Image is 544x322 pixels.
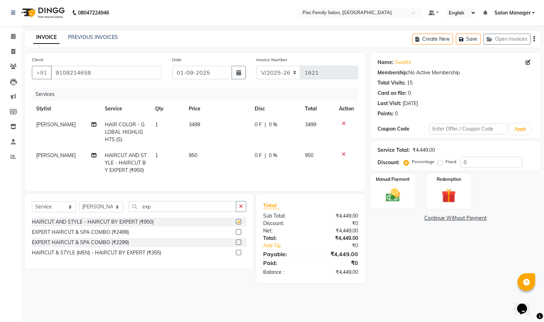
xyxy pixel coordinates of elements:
[105,121,144,143] span: HAIR COLOR - GLOBAL HIGHLIGHTS (S)
[263,202,279,209] span: Total
[378,79,406,87] div: Total Visits:
[378,69,408,76] div: Membership:
[395,59,411,66] a: Swathi
[258,235,311,242] div: Total:
[437,187,460,205] img: _gift.svg
[494,9,531,17] span: Salon Manager
[258,269,311,276] div: Balance :
[514,294,537,315] iframe: chat widget
[381,187,405,203] img: _cash.svg
[311,259,363,267] div: ₹0
[483,34,531,45] button: Open Invoices
[378,110,393,117] div: Points:
[378,100,401,107] div: Last Visit:
[446,159,456,165] label: Fixed
[412,159,435,165] label: Percentage
[456,34,481,45] button: Save
[151,101,185,117] th: Qty
[105,152,147,173] span: HAIRCUT AND STYLE - HAIRCUT BY EXPERT (₹950)
[101,101,151,117] th: Service
[172,57,182,63] label: Date
[32,66,52,79] button: +91
[311,250,363,258] div: ₹4,449.00
[372,214,539,222] a: Continue Without Payment
[378,146,410,154] div: Service Total:
[155,152,158,159] span: 1
[258,242,319,249] a: Add Tip
[78,3,109,23] b: 08047224946
[265,121,266,128] span: |
[412,34,453,45] button: Create New
[269,152,277,159] span: 0 %
[255,152,262,159] span: 0 F
[413,146,435,154] div: ₹4,449.00
[311,235,363,242] div: ₹4,449.00
[301,101,335,117] th: Total
[32,229,129,236] div: EXPERT HAIRCUT & SPA COMBO (₹2499)
[36,121,76,128] span: [PERSON_NAME]
[258,259,311,267] div: Paid:
[376,176,410,183] label: Manual Payment
[33,88,363,101] div: Services
[32,249,161,257] div: HAIRCUT & STYLE (MEN) - HAIRCUT BY EXPERT (₹355)
[378,69,533,76] div: No Active Membership
[258,220,311,227] div: Discount:
[258,212,311,220] div: Sub Total:
[32,218,154,226] div: HAIRCUT AND STYLE - HAIRCUT BY EXPERT (₹950)
[68,34,118,40] a: PREVIOUS INVOICES
[437,176,461,183] label: Redemption
[18,3,67,23] img: logo
[378,125,430,133] div: Coupon Code
[305,121,316,128] span: 3499
[155,121,158,128] span: 1
[32,239,129,246] div: EXPERT HAIRCUT & SPA COMBO (₹2299)
[265,152,266,159] span: |
[32,101,101,117] th: Stylist
[311,220,363,227] div: ₹0
[258,250,311,258] div: Payable:
[129,201,236,212] input: Search or Scan
[185,101,250,117] th: Price
[36,152,76,159] span: [PERSON_NAME]
[378,59,393,66] div: Name:
[255,121,262,128] span: 0 F
[269,121,277,128] span: 0 %
[378,159,399,166] div: Discount:
[335,101,358,117] th: Action
[510,124,531,134] button: Apply
[408,90,411,97] div: 0
[189,152,197,159] span: 950
[256,57,287,63] label: Invoice Number
[395,110,398,117] div: 0
[378,90,407,97] div: Card on file:
[403,100,418,107] div: [DATE]
[189,121,200,128] span: 3499
[250,101,301,117] th: Disc
[311,227,363,235] div: ₹4,449.00
[51,66,161,79] input: Search by Name/Mobile/Email/Code
[305,152,313,159] span: 950
[429,123,507,134] input: Enter Offer / Coupon Code
[311,212,363,220] div: ₹4,449.00
[407,79,413,87] div: 15
[32,57,43,63] label: Client
[258,227,311,235] div: Net:
[319,242,363,249] div: ₹0
[311,269,363,276] div: ₹4,449.00
[33,31,59,44] a: INVOICE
